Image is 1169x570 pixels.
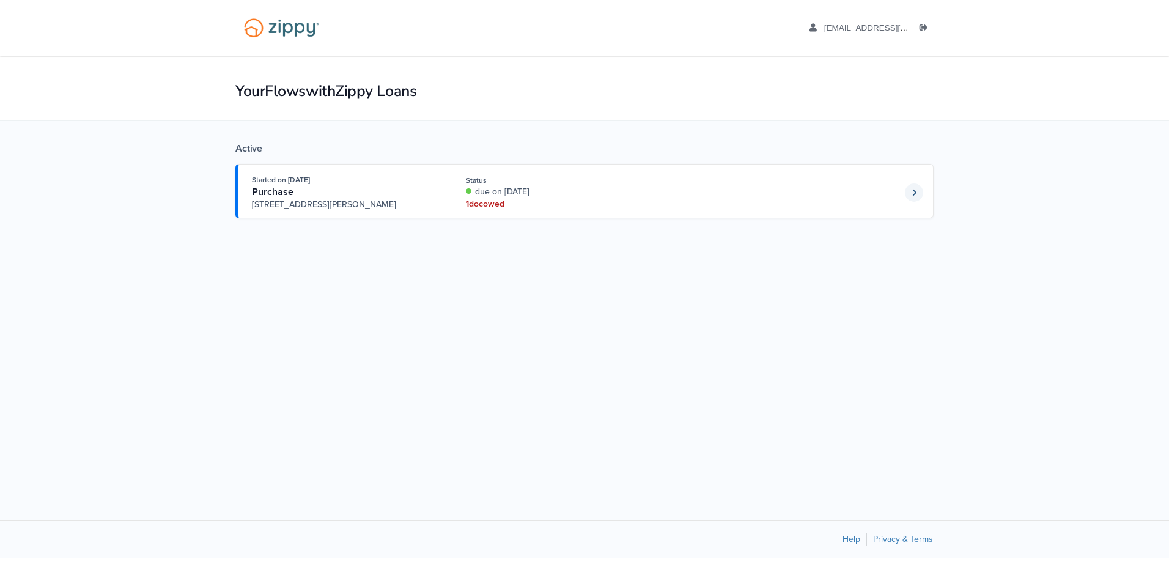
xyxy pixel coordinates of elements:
a: Loan number 4245441 [905,183,923,202]
span: rwerden21@gmail.com [824,23,964,32]
span: Started on [DATE] [252,176,310,184]
a: Privacy & Terms [873,534,933,544]
a: edit profile [809,23,964,35]
span: [STREET_ADDRESS][PERSON_NAME] [252,199,438,211]
span: Purchase [252,186,293,198]
div: 1 doc owed [466,198,629,210]
img: Logo [236,12,327,43]
div: due on [DATE] [466,186,629,198]
a: Log out [920,23,933,35]
a: Help [843,534,860,544]
h1: Your Flows with Zippy Loans [235,81,934,102]
a: Open loan 4245441 [235,164,934,218]
div: Active [235,142,934,155]
div: Status [466,175,629,186]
